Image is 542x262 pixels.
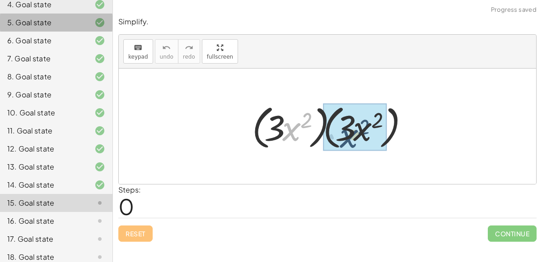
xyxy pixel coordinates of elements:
[183,54,195,60] span: redo
[7,198,80,208] div: 15. Goal state
[94,53,105,64] i: Task finished and correct.
[7,89,80,100] div: 9. Goal state
[7,53,80,64] div: 7. Goal state
[118,17,537,27] p: Simplify.
[94,107,105,118] i: Task finished and correct.
[7,17,80,28] div: 5. Goal state
[134,42,142,53] i: keyboard
[94,143,105,154] i: Task finished and correct.
[7,234,80,244] div: 17. Goal state
[7,125,80,136] div: 11. Goal state
[178,39,200,64] button: redoredo
[94,89,105,100] i: Task finished and correct.
[7,71,80,82] div: 8. Goal state
[94,198,105,208] i: Task not started.
[491,5,537,14] span: Progress saved
[155,39,178,64] button: undoundo
[202,39,238,64] button: fullscreen
[7,216,80,226] div: 16. Goal state
[94,216,105,226] i: Task not started.
[94,179,105,190] i: Task finished and correct.
[128,54,148,60] span: keypad
[7,161,80,172] div: 13. Goal state
[118,193,134,220] span: 0
[94,125,105,136] i: Task finished and correct.
[94,35,105,46] i: Task finished and correct.
[162,42,171,53] i: undo
[7,107,80,118] div: 10. Goal state
[94,161,105,172] i: Task finished and correct.
[94,17,105,28] i: Task finished and correct.
[7,179,80,190] div: 14. Goal state
[94,71,105,82] i: Task finished and correct.
[207,54,233,60] span: fullscreen
[94,234,105,244] i: Task not started.
[7,35,80,46] div: 6. Goal state
[185,42,193,53] i: redo
[160,54,173,60] span: undo
[7,143,80,154] div: 12. Goal state
[118,185,141,194] label: Steps:
[123,39,153,64] button: keyboardkeypad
